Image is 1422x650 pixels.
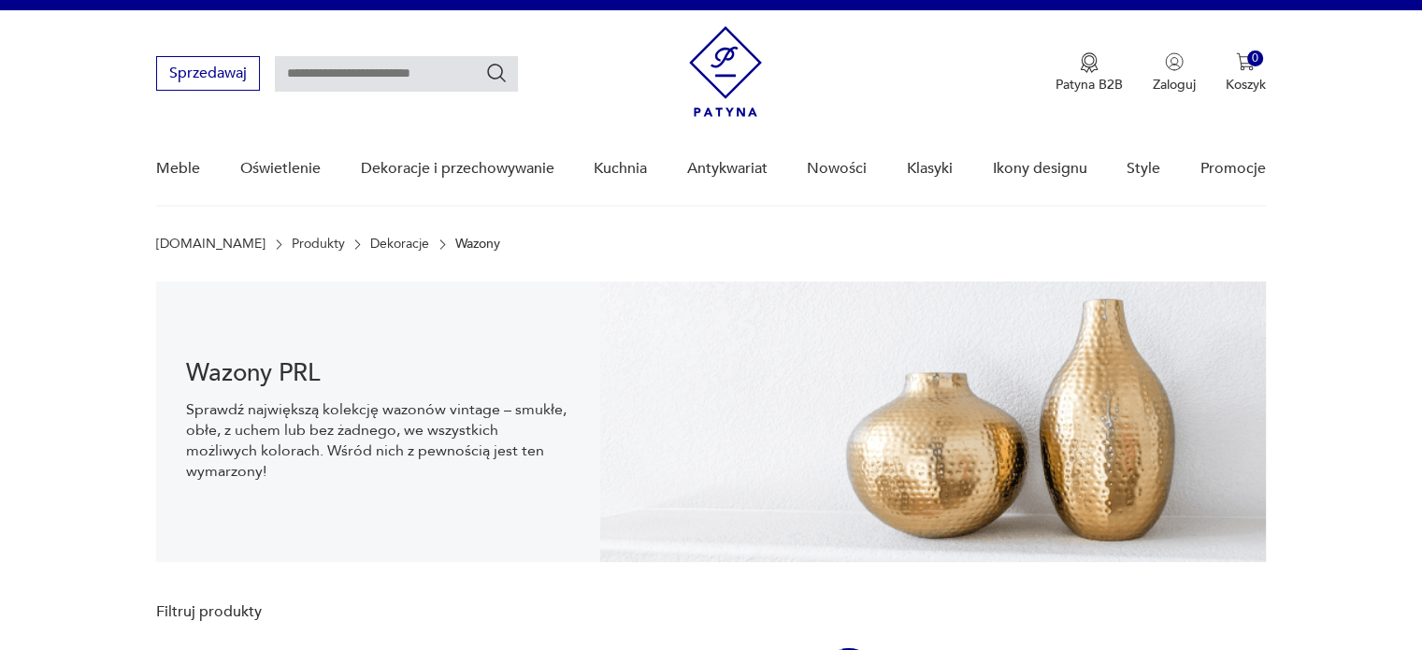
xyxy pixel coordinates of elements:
a: Ikony designu [992,133,1086,205]
a: Promocje [1200,133,1266,205]
a: Nowości [807,133,867,205]
a: Dekoracje i przechowywanie [360,133,553,205]
a: Kuchnia [594,133,647,205]
a: Oświetlenie [240,133,321,205]
img: Ikonka użytkownika [1165,52,1184,71]
a: Antykwariat [687,133,768,205]
p: Koszyk [1226,76,1266,94]
img: Wazony vintage [600,282,1266,562]
img: Patyna - sklep z meblami i dekoracjami vintage [689,26,762,117]
button: Szukaj [485,62,508,84]
button: Zaloguj [1153,52,1196,94]
button: Sprzedawaj [156,56,260,91]
h1: Wazony PRL [186,362,570,384]
img: Ikona koszyka [1236,52,1255,71]
div: 0 [1247,51,1263,66]
p: Zaloguj [1153,76,1196,94]
p: Sprawdź największą kolekcję wazonów vintage – smukłe, obłe, z uchem lub bez żadnego, we wszystkic... [186,399,570,482]
p: Patyna B2B [1056,76,1123,94]
button: Patyna B2B [1056,52,1123,94]
a: Dekoracje [370,237,429,252]
p: Filtruj produkty [156,601,385,622]
a: Meble [156,133,200,205]
a: [DOMAIN_NAME] [156,237,266,252]
a: Style [1127,133,1160,205]
a: Produkty [292,237,345,252]
button: 0Koszyk [1226,52,1266,94]
a: Klasyki [907,133,953,205]
p: Wazony [455,237,500,252]
img: Ikona medalu [1080,52,1099,73]
a: Sprzedawaj [156,68,260,81]
a: Ikona medaluPatyna B2B [1056,52,1123,94]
